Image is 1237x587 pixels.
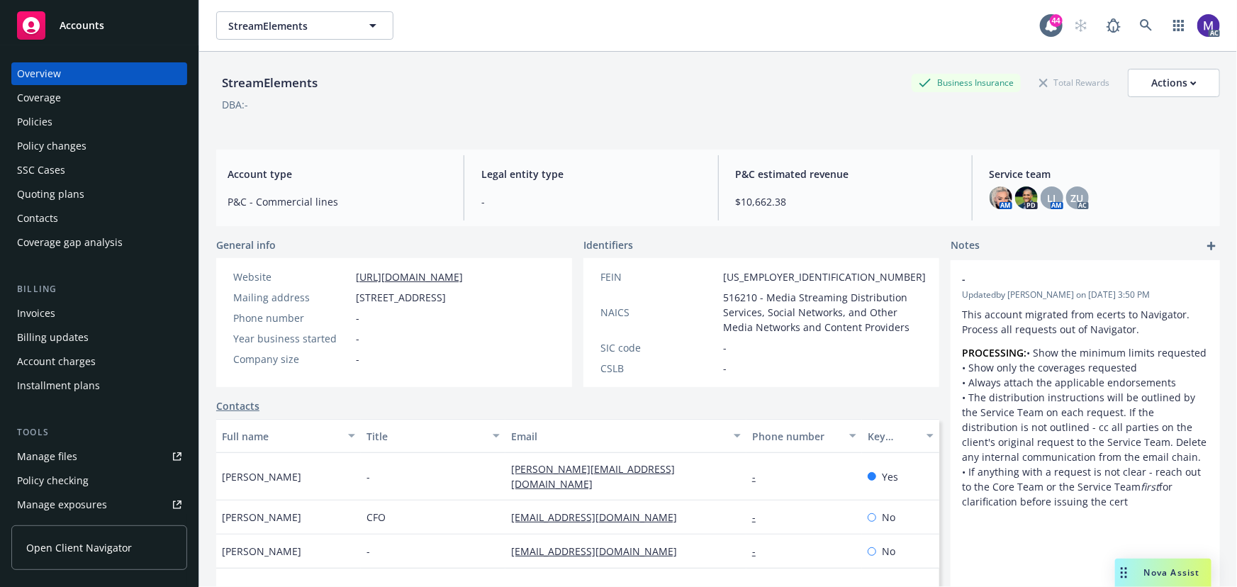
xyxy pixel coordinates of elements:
[583,237,633,252] span: Identifiers
[752,544,767,558] a: -
[233,269,350,284] div: Website
[600,361,717,376] div: CSLB
[11,326,187,349] a: Billing updates
[216,237,276,252] span: General info
[1128,69,1220,97] button: Actions
[11,6,187,45] a: Accounts
[511,462,675,491] a: [PERSON_NAME][EMAIL_ADDRESS][DOMAIN_NAME]
[222,97,248,112] div: DBA: -
[1203,237,1220,255] a: add
[481,167,700,181] span: Legal entity type
[17,302,55,325] div: Invoices
[233,352,350,367] div: Company size
[723,361,727,376] span: -
[723,290,926,335] span: 516210 - Media Streaming Distribution Services, Social Networks, and Other Media Networks and Con...
[951,260,1220,520] div: -Updatedby [PERSON_NAME] on [DATE] 3:50 PMThis account migrated from ecerts to Navigator. Process...
[1071,191,1084,206] span: ZU
[962,272,1172,286] span: -
[736,194,955,209] span: $10,662.38
[1165,11,1193,40] a: Switch app
[962,345,1209,509] p: • Show the minimum limits requested • Show only the coverages requested • Always attach the appli...
[356,331,359,346] span: -
[882,469,898,484] span: Yes
[1141,480,1159,493] em: first
[17,62,61,85] div: Overview
[951,237,980,255] span: Notes
[1099,11,1128,40] a: Report a Bug
[1067,11,1095,40] a: Start snowing
[366,469,370,484] span: -
[17,135,86,157] div: Policy changes
[1115,559,1211,587] button: Nova Assist
[17,86,61,109] div: Coverage
[11,207,187,230] a: Contacts
[17,231,123,254] div: Coverage gap analysis
[1032,74,1116,91] div: Total Rewards
[17,493,107,516] div: Manage exposures
[356,352,359,367] span: -
[11,86,187,109] a: Coverage
[17,207,58,230] div: Contacts
[233,311,350,325] div: Phone number
[1151,69,1197,96] div: Actions
[990,167,1209,181] span: Service team
[1197,14,1220,37] img: photo
[366,510,386,525] span: CFO
[1132,11,1160,40] a: Search
[868,429,918,444] div: Key contact
[11,350,187,373] a: Account charges
[17,469,89,492] div: Policy checking
[11,111,187,133] a: Policies
[366,544,370,559] span: -
[746,419,862,453] button: Phone number
[222,429,340,444] div: Full name
[600,340,717,355] div: SIC code
[11,374,187,397] a: Installment plans
[1144,566,1200,578] span: Nova Assist
[752,470,767,483] a: -
[481,194,700,209] span: -
[11,62,187,85] a: Overview
[511,429,725,444] div: Email
[723,340,727,355] span: -
[60,20,104,31] span: Accounts
[882,510,895,525] span: No
[752,510,767,524] a: -
[600,305,717,320] div: NAICS
[26,540,132,555] span: Open Client Navigator
[11,493,187,516] a: Manage exposures
[216,74,323,92] div: StreamElements
[233,290,350,305] div: Mailing address
[882,544,895,559] span: No
[216,11,393,40] button: StreamElements
[222,510,301,525] span: [PERSON_NAME]
[17,183,84,206] div: Quoting plans
[366,429,484,444] div: Title
[17,326,89,349] div: Billing updates
[511,510,688,524] a: [EMAIL_ADDRESS][DOMAIN_NAME]
[17,111,52,133] div: Policies
[1050,14,1063,27] div: 44
[11,183,187,206] a: Quoting plans
[11,425,187,440] div: Tools
[233,331,350,346] div: Year business started
[11,445,187,468] a: Manage files
[962,307,1209,337] p: This account migrated from ecerts to Navigator. Process all requests out of Navigator.
[228,194,447,209] span: P&C - Commercial lines
[723,269,926,284] span: [US_EMPLOYER_IDENTIFICATION_NUMBER]
[736,167,955,181] span: P&C estimated revenue
[17,374,100,397] div: Installment plans
[962,289,1209,301] span: Updated by [PERSON_NAME] on [DATE] 3:50 PM
[600,269,717,284] div: FEIN
[1015,186,1038,209] img: photo
[11,469,187,492] a: Policy checking
[990,186,1012,209] img: photo
[505,419,746,453] button: Email
[228,167,447,181] span: Account type
[752,429,841,444] div: Phone number
[222,469,301,484] span: [PERSON_NAME]
[216,419,361,453] button: Full name
[216,398,259,413] a: Contacts
[17,350,96,373] div: Account charges
[17,159,65,181] div: SSC Cases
